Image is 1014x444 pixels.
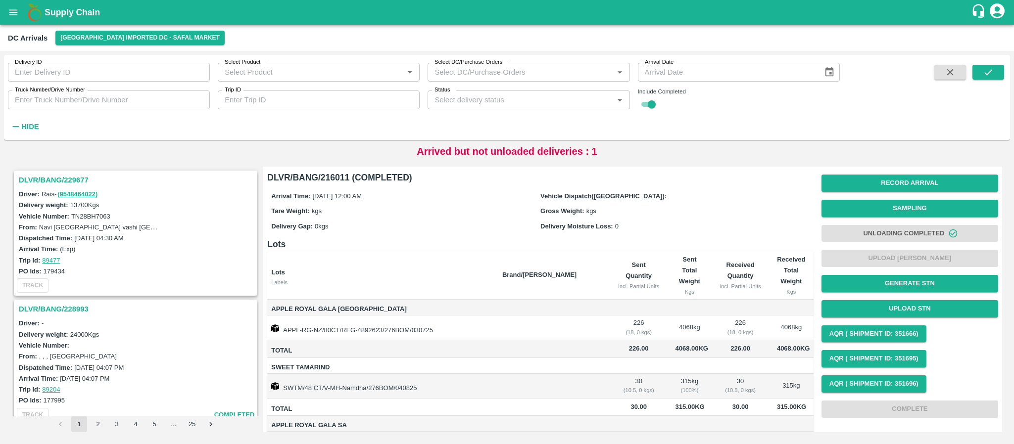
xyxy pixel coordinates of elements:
label: [DATE] 04:07 PM [74,364,124,371]
b: Brand/[PERSON_NAME] [502,271,577,278]
nav: pagination navigation [51,416,220,432]
label: 177995 [44,397,65,404]
label: Trip Id: [19,257,40,264]
label: 179434 [44,267,65,275]
span: 226.00 [720,343,761,355]
div: Kgs [675,287,704,296]
div: ( 18, 0 kgs) [720,328,761,337]
span: completed [214,409,255,421]
div: incl. Partial Units [618,282,660,291]
button: Go to page 5 [146,416,162,432]
button: Select DC [55,31,225,45]
b: Lots [271,268,285,276]
span: 30.00 [618,401,660,413]
label: From: [19,223,37,231]
label: Status [435,86,450,94]
button: AQR ( Shipment Id: 351696) [821,375,926,393]
h6: DLVR/BANG/216011 (COMPLETED) [267,171,814,184]
td: SWTM/48 CT/V-MH-Namdha/276BOM/040825 [267,374,494,399]
b: Supply Chain [45,7,100,17]
label: Arrival Time: [19,245,58,253]
label: [DATE] 04:30 AM [74,234,123,242]
h6: Lots [267,237,814,251]
span: 0 [615,222,619,230]
p: Arrived but not unloaded deliveries : 1 [417,144,597,159]
label: TN28BH7063 [71,213,110,220]
button: AQR ( Shipment Id: 351666) [821,325,926,343]
td: 226 [610,315,668,340]
button: Choose date [820,63,839,82]
b: Received Quantity [726,261,755,279]
span: Rais - [42,190,98,198]
label: Select Product [225,58,260,66]
div: Include Completed [638,87,840,96]
img: logo [25,2,45,22]
span: Sweet Tamarind [271,362,494,373]
label: PO Ids: [19,397,42,404]
b: Received Total Weight [777,256,805,285]
button: Go to next page [203,416,219,432]
span: Apple Royal Gala [GEOGRAPHIC_DATA] [271,304,494,315]
span: Apple Royal Gala SA [271,420,494,431]
h3: DLVR/BANG/229677 [19,174,255,186]
label: Arrival Date [645,58,674,66]
input: Select DC/Purchase Orders [431,66,597,79]
img: box [271,324,279,332]
img: box [271,382,279,390]
span: Total [271,345,494,356]
td: 4068 kg [667,315,712,340]
label: PO Ids: [19,267,42,275]
div: Labels [271,278,494,287]
label: Vehicle Number: [19,213,69,220]
td: 4068 kg [769,315,814,340]
span: 315.00 Kg [675,403,704,410]
label: Select DC/Purchase Orders [435,58,502,66]
label: Truck Number/Drive Number [15,86,85,94]
button: Open [613,66,626,79]
div: Kgs [777,287,806,296]
span: 0 kgs [315,222,328,230]
span: Total [271,403,494,415]
span: kgs [586,207,596,215]
button: AQR ( Shipment Id: 351695) [821,350,926,367]
label: (Exp) [60,245,75,253]
td: 30 [712,374,769,399]
label: Trip Id: [19,386,40,393]
button: Generate STN [821,275,998,292]
button: Go to page 3 [109,416,125,432]
label: Delivery weight: [19,331,68,338]
button: Upload STN [821,300,998,317]
a: 89477 [42,257,60,264]
span: 4068.00 Kg [777,345,810,352]
button: Sampling [821,200,998,217]
td: APPL-RG-NZ/80CT/REG-4892623/276BOM/030725 [267,315,494,340]
b: Sent Total Weight [679,256,700,285]
button: Open [613,93,626,106]
label: Delivery weight: [19,201,68,209]
a: Supply Chain [45,5,971,19]
button: Go to page 25 [184,416,200,432]
b: Sent Quantity [626,261,652,279]
button: Hide [8,118,42,135]
div: ( 100 %) [675,386,704,395]
td: 315 kg [769,374,814,399]
label: Vehicle Dispatch([GEOGRAPHIC_DATA]): [540,192,667,200]
a: 89204 [42,386,60,393]
label: Dispatched Time: [19,364,72,371]
label: , , , [GEOGRAPHIC_DATA] [39,353,117,360]
label: Navi [GEOGRAPHIC_DATA] vashi [GEOGRAPHIC_DATA] [39,223,206,231]
div: incl. Partial Units [720,282,761,291]
button: page 1 [71,416,87,432]
label: Vehicle Number: [19,342,69,349]
label: [DATE] 04:07 PM [60,375,109,382]
span: 226.00 [618,343,660,355]
input: Enter Delivery ID [8,63,210,82]
div: account of current user [988,2,1006,23]
label: Delivery Moisture Loss: [540,222,613,230]
div: ( 18, 0 kgs) [618,328,660,337]
a: (9548464022) [57,190,97,198]
div: … [165,420,181,429]
button: Go to page 2 [90,416,106,432]
input: Arrival Date [638,63,816,82]
span: 4068.00 Kg [675,345,708,352]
